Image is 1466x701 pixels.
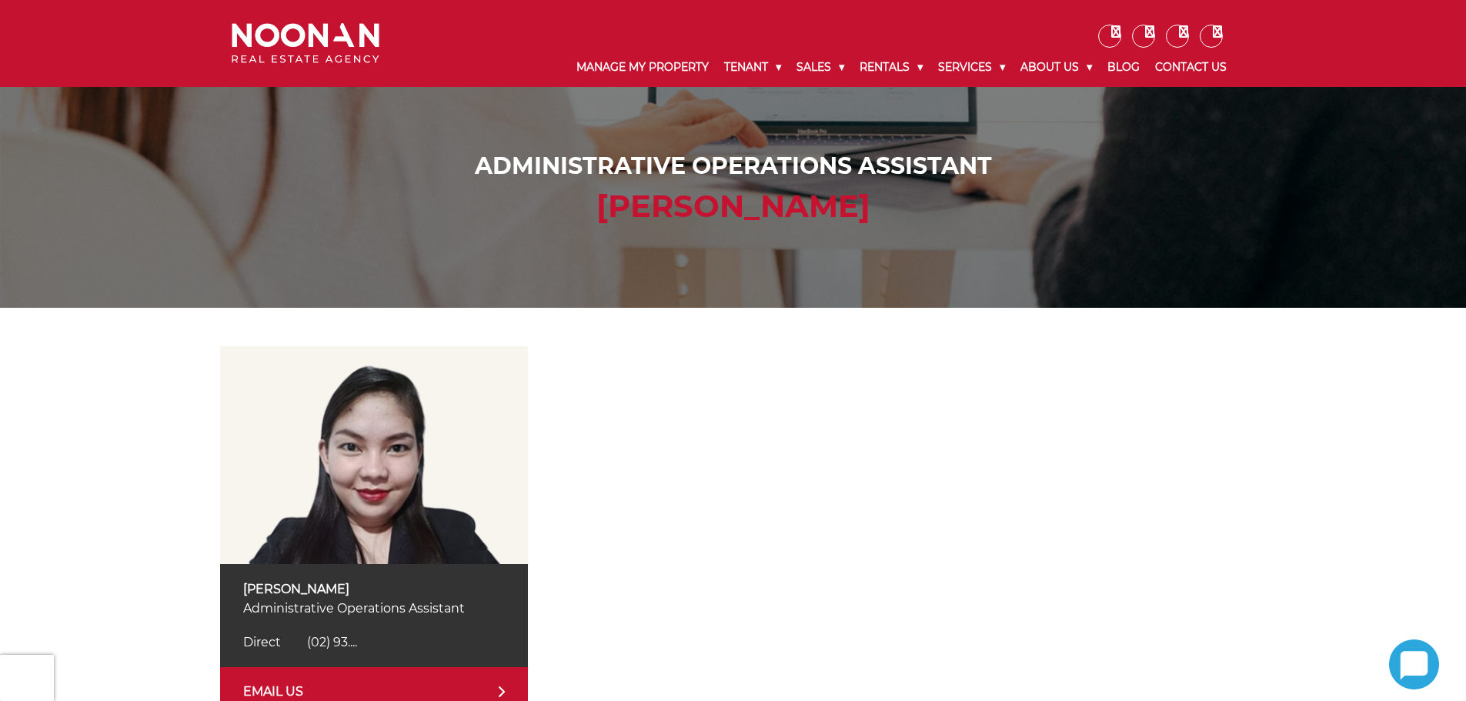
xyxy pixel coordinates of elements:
img: Noonan Real Estate Agency [232,23,379,64]
a: Blog [1100,48,1147,87]
a: Services [930,48,1013,87]
p: Administrative Operations Assistant [243,599,505,618]
h2: [PERSON_NAME] [235,188,1231,225]
span: Direct [243,635,281,649]
a: About Us [1013,48,1100,87]
a: Sales [789,48,852,87]
a: Contact Us [1147,48,1234,87]
a: Manage My Property [569,48,716,87]
a: Tenant [716,48,789,87]
a: Click to reveal phone number [243,635,357,649]
span: (02) 93.... [307,635,357,649]
h1: Administrative Operations Assistant [235,152,1231,180]
p: [PERSON_NAME] [243,579,505,599]
img: Ingrid Von Mojello [220,346,528,564]
a: Rentals [852,48,930,87]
